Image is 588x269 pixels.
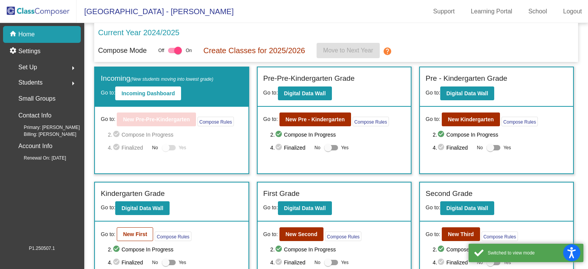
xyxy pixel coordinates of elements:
[123,116,189,122] b: New Pre-Pre-Kindergarten
[433,245,567,254] span: 2. Compose In Progress
[286,116,345,122] b: New Pre - Kindergarten
[101,73,213,84] label: Incoming
[426,115,440,123] span: Go to:
[488,249,578,256] div: Switched to view mode
[98,27,179,38] p: Current Year 2024/2025
[275,143,284,152] mat-icon: check_circle
[11,124,80,131] span: Primary: [PERSON_NAME]
[275,258,284,267] mat-icon: check_circle
[383,47,392,56] mat-icon: help
[9,47,18,56] mat-icon: settings
[279,227,323,241] button: New Second
[433,143,473,152] span: 4. Finalized
[437,245,446,254] mat-icon: check_circle
[117,227,153,241] button: New First
[270,245,405,254] span: 2. Compose In Progress
[18,141,52,152] p: Account Info
[284,205,326,211] b: Digital Data Wall
[152,259,158,266] span: No
[477,144,483,151] span: No
[427,5,461,18] a: Support
[18,110,51,121] p: Contact Info
[18,77,42,88] span: Students
[115,86,181,100] button: Incoming Dashboard
[18,47,41,56] p: Settings
[440,86,494,100] button: Digital Data Wall
[198,117,234,126] button: Compose Rules
[448,116,494,122] b: New Kindergarten
[503,143,511,152] span: Yes
[341,258,349,267] span: Yes
[315,144,320,151] span: No
[11,155,66,161] span: Renewal On: [DATE]
[108,258,149,267] span: 4. Finalized
[101,90,115,96] span: Go to:
[278,201,332,215] button: Digital Data Wall
[284,90,326,96] b: Digital Data Wall
[323,47,373,54] span: Move to Next Year
[437,130,446,139] mat-icon: check_circle
[448,231,474,237] b: New Third
[155,232,191,241] button: Compose Rules
[437,143,446,152] mat-icon: check_circle
[152,144,158,151] span: No
[442,112,500,126] button: New Kindergarten
[113,143,122,152] mat-icon: check_circle
[446,205,488,211] b: Digital Data Wall
[278,86,332,100] button: Digital Data Wall
[203,45,305,56] p: Create Classes for 2025/2026
[465,5,519,18] a: Learning Portal
[426,204,440,210] span: Go to:
[503,258,511,267] span: Yes
[130,77,213,82] span: (New students moving into lowest grade)
[179,258,186,267] span: Yes
[263,90,278,96] span: Go to:
[426,188,473,199] label: Second Grade
[113,258,122,267] mat-icon: check_circle
[18,93,56,104] p: Small Groups
[325,232,361,241] button: Compose Rules
[440,201,494,215] button: Digital Data Wall
[477,259,483,266] span: No
[186,47,192,54] span: On
[275,245,284,254] mat-icon: check_circle
[108,143,149,152] span: 4. Finalized
[179,143,186,152] span: Yes
[121,90,175,96] b: Incoming Dashboard
[121,205,163,211] b: Digital Data Wall
[263,188,300,199] label: First Grade
[113,245,122,254] mat-icon: check_circle
[108,245,243,254] span: 2. Compose In Progress
[315,259,320,266] span: No
[353,117,389,126] button: Compose Rules
[557,5,588,18] a: Logout
[341,143,349,152] span: Yes
[11,131,76,138] span: Billing: [PERSON_NAME]
[101,188,165,199] label: Kindergarten Grade
[108,130,243,139] span: 2. Compose In Progress
[77,5,234,18] span: [GEOGRAPHIC_DATA] - [PERSON_NAME]
[433,258,473,267] span: 4. Finalized
[158,47,164,54] span: Off
[317,43,380,58] button: Move to Next Year
[18,62,37,73] span: Set Up
[113,130,122,139] mat-icon: check_circle
[433,130,567,139] span: 2. Compose In Progress
[263,230,278,238] span: Go to:
[270,258,311,267] span: 4. Finalized
[426,90,440,96] span: Go to:
[263,204,278,210] span: Go to:
[522,5,553,18] a: School
[101,115,115,123] span: Go to:
[275,130,284,139] mat-icon: check_circle
[117,112,196,126] button: New Pre-Pre-Kindergarten
[270,143,311,152] span: 4. Finalized
[426,230,440,238] span: Go to:
[263,73,355,84] label: Pre-Pre-Kindergarten Grade
[115,201,169,215] button: Digital Data Wall
[270,130,405,139] span: 2. Compose In Progress
[442,227,480,241] button: New Third
[98,46,147,56] p: Compose Mode
[123,231,147,237] b: New First
[501,117,538,126] button: Compose Rules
